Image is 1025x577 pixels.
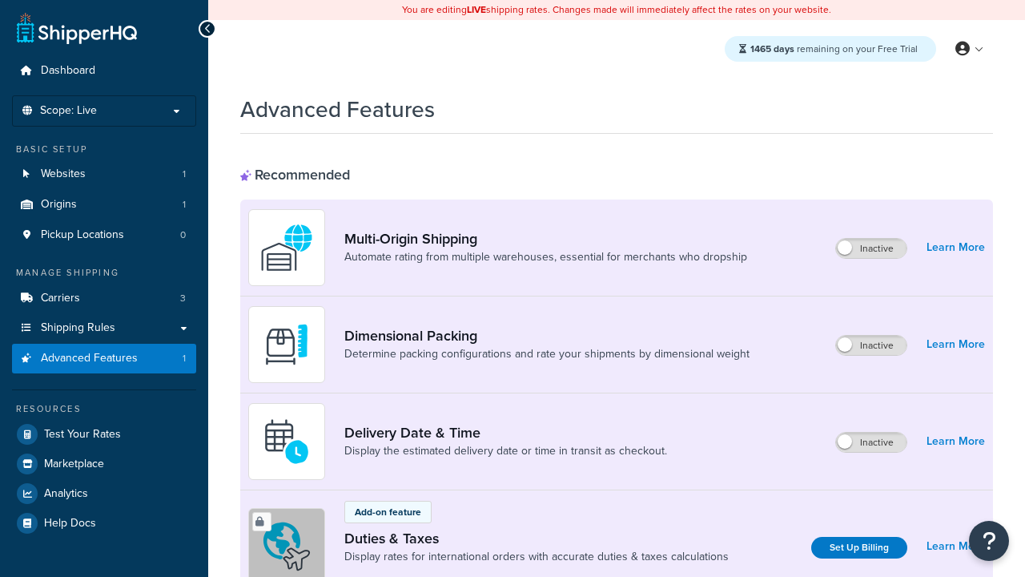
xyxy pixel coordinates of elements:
[344,230,747,248] a: Multi-Origin Shipping
[41,167,86,181] span: Websites
[12,284,196,313] li: Carriers
[12,479,196,508] a: Analytics
[344,549,729,565] a: Display rates for international orders with accurate duties & taxes calculations
[12,313,196,343] a: Shipping Rules
[44,428,121,442] span: Test Your Rates
[12,190,196,220] a: Origins1
[12,56,196,86] a: Dashboard
[12,220,196,250] li: Pickup Locations
[41,352,138,365] span: Advanced Features
[259,220,315,276] img: WatD5o0RtDAAAAAElFTkSuQmCC
[44,487,88,501] span: Analytics
[750,42,794,56] strong: 1465 days
[183,352,186,365] span: 1
[344,530,729,547] a: Duties & Taxes
[467,2,486,17] b: LIVE
[927,333,985,356] a: Learn More
[41,198,77,212] span: Origins
[344,346,750,362] a: Determine packing configurations and rate your shipments by dimensional weight
[12,220,196,250] a: Pickup Locations0
[969,521,1009,561] button: Open Resource Center
[12,420,196,449] a: Test Your Rates
[12,284,196,313] a: Carriers3
[12,159,196,189] li: Websites
[355,505,421,519] p: Add-on feature
[811,537,907,559] a: Set Up Billing
[41,228,124,242] span: Pickup Locations
[180,228,186,242] span: 0
[41,321,115,335] span: Shipping Rules
[183,198,186,212] span: 1
[183,167,186,181] span: 1
[927,236,985,259] a: Learn More
[240,166,350,184] div: Recommended
[240,94,435,125] h1: Advanced Features
[12,344,196,373] a: Advanced Features1
[344,327,750,345] a: Dimensional Packing
[40,104,97,118] span: Scope: Live
[836,433,906,452] label: Inactive
[44,458,104,471] span: Marketplace
[927,430,985,453] a: Learn More
[12,266,196,280] div: Manage Shipping
[344,443,667,459] a: Display the estimated delivery date or time in transit as checkout.
[12,402,196,416] div: Resources
[12,344,196,373] li: Advanced Features
[12,509,196,538] a: Help Docs
[41,292,80,305] span: Carriers
[927,535,985,558] a: Learn More
[259,317,315,373] img: DTVBYsAAAAAASUVORK5CYII=
[41,64,95,78] span: Dashboard
[12,159,196,189] a: Websites1
[750,42,918,56] span: remaining on your Free Trial
[12,450,196,478] a: Marketplace
[12,190,196,220] li: Origins
[12,143,196,156] div: Basic Setup
[836,239,906,258] label: Inactive
[344,249,747,265] a: Automate rating from multiple warehouses, essential for merchants who dropship
[259,414,315,470] img: gfkeb5ejjkALwAAAABJRU5ErkJggg==
[836,336,906,355] label: Inactive
[44,517,96,531] span: Help Docs
[180,292,186,305] span: 3
[344,424,667,442] a: Delivery Date & Time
